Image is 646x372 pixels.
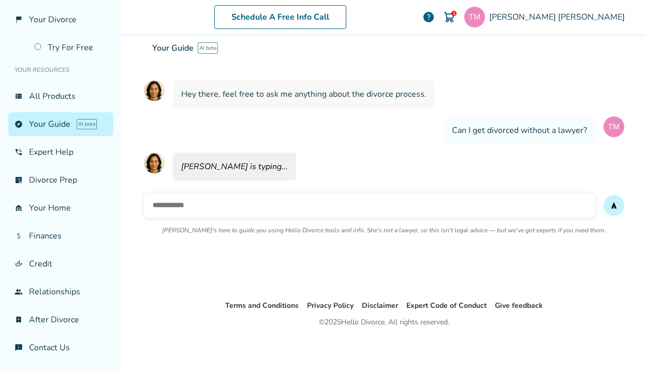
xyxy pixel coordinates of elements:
span: chat_info [14,344,23,352]
a: Privacy Policy [307,301,354,310]
a: attach_moneyFinances [8,224,113,248]
span: view_list [14,92,23,100]
a: view_listAll Products [8,84,113,108]
a: flag_2Your Divorce [8,8,113,32]
a: list_alt_checkDivorce Prep [8,168,113,192]
a: Try For Free [28,36,113,59]
span: AI beta [198,42,218,54]
img: Cart [443,11,456,23]
a: exploreYour GuideAI beta [8,112,113,136]
div: © 2025 Hello Divorce. All rights reserved. [319,316,449,329]
div: 1 [451,11,457,16]
a: groupRelationships [8,280,113,304]
span: Can I get divorced without a lawyer? [452,125,587,136]
span: list_alt_check [14,176,23,184]
div: [PERSON_NAME] is typing... [173,153,296,181]
a: garage_homeYour Home [8,196,113,220]
span: attach_money [14,232,23,240]
span: [PERSON_NAME] [PERSON_NAME] [489,11,629,23]
button: send [604,195,624,216]
span: bookmark_check [14,316,23,324]
iframe: Chat Widget [594,322,646,372]
p: [PERSON_NAME]'s here to guide you using Hello Divorce tools and info. She's not a lawyer, so this... [162,226,606,234]
img: User [604,116,624,137]
span: phone_in_talk [14,148,23,156]
li: Disclaimer [362,300,398,312]
li: Your Resources [8,59,113,80]
span: group [14,288,23,296]
a: Schedule A Free Info Call [214,5,346,29]
img: terrimarko11@aol.com [464,7,485,27]
span: garage_home [14,204,23,212]
li: Give feedback [495,300,543,312]
span: send [610,201,618,210]
a: Expert Code of Conduct [406,301,487,310]
img: Hallie [144,153,165,173]
span: finance_mode [14,260,23,268]
span: Your Guide [152,42,194,54]
a: chat_infoContact Us [8,336,113,360]
a: finance_modeCredit [8,252,113,276]
span: AI beta [77,119,97,129]
a: help [422,11,435,23]
a: phone_in_talkExpert Help [8,140,113,164]
a: Terms and Conditions [225,301,299,310]
span: flag_2 [14,16,23,24]
span: explore [14,120,23,128]
a: bookmark_checkAfter Divorce [8,308,113,332]
span: Your Divorce [29,14,77,25]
